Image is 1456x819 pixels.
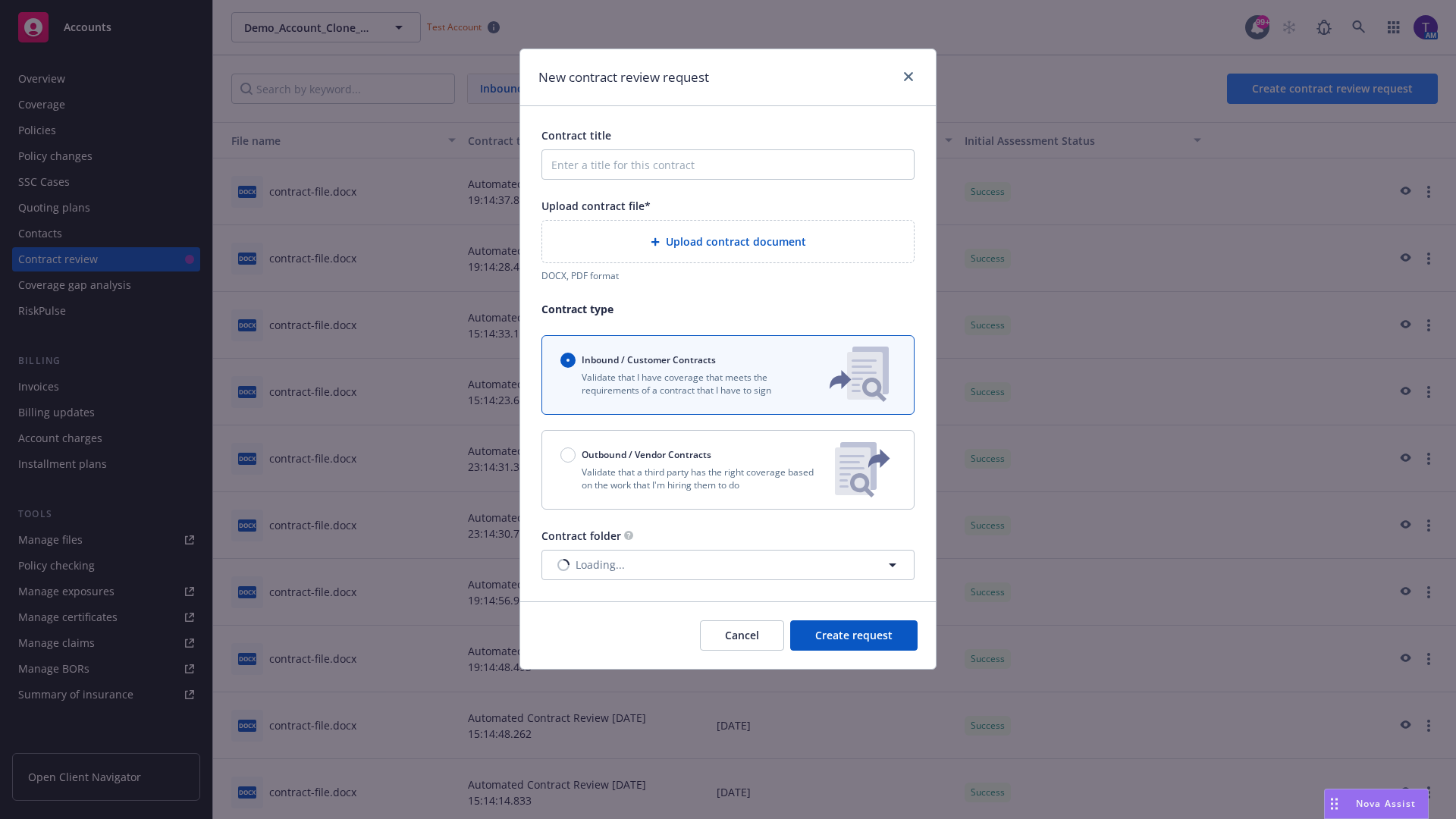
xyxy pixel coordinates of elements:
[725,628,759,642] span: Cancel
[560,466,823,491] p: Validate that a third party has the right coverage based on the work that I'm hiring them to do
[541,199,651,213] span: Upload contract file*
[560,447,576,463] input: Outbound / Vendor Contracts
[541,269,915,282] div: DOCX, PDF format
[666,234,806,249] span: Upload contract document
[541,128,611,143] span: Contract title
[560,353,576,368] input: Inbound / Customer Contracts
[560,371,805,397] p: Validate that I have coverage that meets the requirements of a contract that I have to sign
[1356,797,1416,810] span: Nova Assist
[815,628,893,642] span: Create request
[541,550,915,580] button: Loading...
[582,353,716,366] span: Inbound / Customer Contracts
[541,335,915,415] button: Inbound / Customer ContractsValidate that I have coverage that meets the requirements of a contra...
[538,67,709,87] h1: New contract review request
[790,620,918,651] button: Create request
[700,620,784,651] button: Cancel
[541,529,621,543] span: Contract folder
[541,220,915,263] div: Upload contract document
[541,301,915,317] p: Contract type
[576,557,625,573] span: Loading...
[1324,789,1429,819] button: Nova Assist
[899,67,918,86] a: close
[541,430,915,510] button: Outbound / Vendor ContractsValidate that a third party has the right coverage based on the work t...
[541,149,915,180] input: Enter a title for this contract
[1325,789,1344,818] div: Drag to move
[582,448,711,461] span: Outbound / Vendor Contracts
